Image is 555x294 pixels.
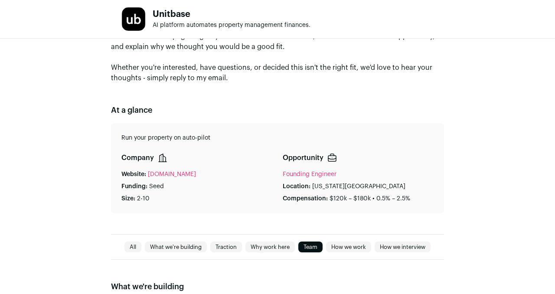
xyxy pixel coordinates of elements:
[326,242,371,252] a: How we work
[111,104,444,116] h2: At a glance
[121,194,135,203] p: Size:
[283,182,310,191] p: Location:
[121,153,154,163] p: Company
[145,242,207,252] a: What we're building
[210,242,242,252] a: Traction
[283,153,323,163] p: Opportunity
[137,194,150,203] p: 2-10
[121,182,147,191] p: Funding:
[153,22,310,28] span: AI platform automates property management finances.
[122,7,145,31] img: 507c7f162ae9245119f00bf8e57d82b875e7de5137840b21884cd0bcbfa05bfc.jpg
[283,171,336,177] a: Founding Engineer
[124,242,141,252] a: All
[153,10,310,19] h1: Unitbase
[111,10,444,83] p: I reached out because I thought you'd be a good for the Founding Engineer role at Unitbase. We've...
[375,242,431,252] a: How we interview
[312,182,405,191] p: [US_STATE][GEOGRAPHIC_DATA]
[121,170,146,179] p: Website:
[149,182,164,191] p: Seed
[111,281,444,293] h2: What we're building
[330,194,410,203] p: $120k – $180k • 0.5% – 2.5%
[121,134,434,142] p: Run your property on auto-pilot
[283,194,328,203] p: Compensation:
[245,242,295,252] a: Why work here
[148,170,196,179] a: [DOMAIN_NAME]
[298,242,323,252] a: Team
